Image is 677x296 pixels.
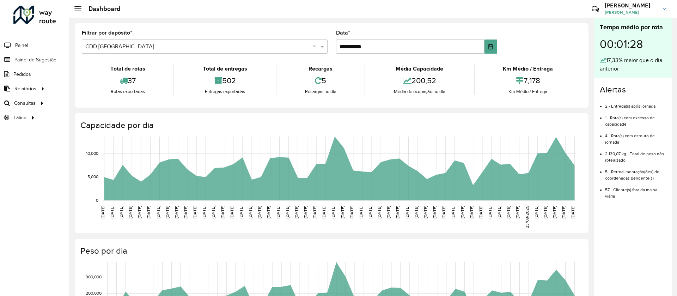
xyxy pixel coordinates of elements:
span: Relatórios [14,85,36,92]
text: [DATE] [119,206,123,218]
a: Contato Rápido [588,1,603,17]
text: [DATE] [248,206,252,218]
text: [DATE] [386,206,391,218]
h4: Alertas [600,85,666,95]
text: [DATE] [202,206,206,218]
text: [DATE] [571,206,575,218]
text: [DATE] [211,206,215,218]
label: Data [336,29,350,37]
li: 2 - Entrega(s) após jornada [605,98,666,109]
text: [DATE] [423,206,428,218]
text: [DATE] [110,206,114,218]
text: [DATE] [460,206,465,218]
text: [DATE] [497,206,501,218]
text: [DATE] [359,206,363,218]
span: Clear all [313,42,319,51]
text: [DATE] [349,206,354,218]
text: [DATE] [451,206,455,218]
text: [DATE] [257,206,262,218]
text: [DATE] [193,206,197,218]
text: [DATE] [137,206,142,218]
text: [DATE] [100,206,105,218]
div: 5 [278,73,363,88]
text: [DATE] [414,206,419,218]
text: 300,000 [86,274,102,279]
text: [DATE] [441,206,446,218]
div: 502 [176,73,274,88]
div: 00:01:28 [600,32,666,56]
div: Entregas exportadas [176,88,274,95]
text: [DATE] [488,206,492,218]
text: [DATE] [377,206,382,218]
text: [DATE] [395,206,400,218]
text: 23/08/2025 [525,206,529,228]
text: 200,000 [86,291,102,296]
text: [DATE] [561,206,566,218]
text: [DATE] [506,206,511,218]
div: Km Médio / Entrega [476,65,580,73]
text: [DATE] [174,206,179,218]
text: [DATE] [543,206,548,218]
div: 17,33% maior que o dia anterior [600,56,666,73]
span: [PERSON_NAME] [605,9,658,16]
text: [DATE] [469,206,474,218]
text: [DATE] [276,206,280,218]
div: Total de rotas [84,65,172,73]
button: Choose Date [484,40,497,54]
span: Painel [15,42,28,49]
text: [DATE] [552,206,557,218]
text: 5,000 [87,175,98,179]
text: [DATE] [183,206,188,218]
div: Média de ocupação no dia [367,88,472,95]
text: [DATE] [331,206,335,218]
h2: Dashboard [81,5,121,13]
text: [DATE] [220,206,225,218]
text: [DATE] [128,206,133,218]
label: Filtrar por depósito [82,29,132,37]
div: Total de entregas [176,65,274,73]
text: [DATE] [294,206,299,218]
text: [DATE] [303,206,308,218]
text: [DATE] [165,206,170,218]
div: Km Médio / Entrega [476,88,580,95]
text: [DATE] [432,206,437,218]
text: [DATE] [266,206,271,218]
div: 200,52 [367,73,472,88]
text: [DATE] [340,206,345,218]
text: [DATE] [312,206,317,218]
div: Recargas [278,65,363,73]
li: 5 - Retroalimentação(ões) de coordenadas pendente(s) [605,163,666,181]
span: Tático [13,114,26,121]
span: Painel de Sugestão [14,56,56,64]
text: [DATE] [368,206,372,218]
text: [DATE] [156,206,160,218]
text: [DATE] [322,206,326,218]
text: [DATE] [405,206,409,218]
text: 10,000 [86,151,98,156]
text: [DATE] [478,206,483,218]
div: 37 [84,73,172,88]
div: Rotas exportadas [84,88,172,95]
li: 57 - Cliente(s) fora da malha viária [605,181,666,199]
li: 4 - Rota(s) com estouro de jornada [605,127,666,145]
div: Tempo médio por rota [600,23,666,32]
text: 0 [96,198,98,203]
li: 2.130,07 kg - Total de peso não roteirizado [605,145,666,163]
text: [DATE] [230,206,234,218]
text: [DATE] [285,206,289,218]
div: Média Capacidade [367,65,472,73]
span: Pedidos [13,71,31,78]
text: [DATE] [534,206,538,218]
li: 1 - Rota(s) com excesso de capacidade [605,109,666,127]
div: 7,178 [476,73,580,88]
text: [DATE] [239,206,243,218]
div: Recargas no dia [278,88,363,95]
text: [DATE] [515,206,520,218]
h4: Peso por dia [80,246,581,256]
h3: [PERSON_NAME] [605,2,658,9]
text: [DATE] [146,206,151,218]
h4: Capacidade por dia [80,120,581,131]
span: Consultas [14,99,36,107]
